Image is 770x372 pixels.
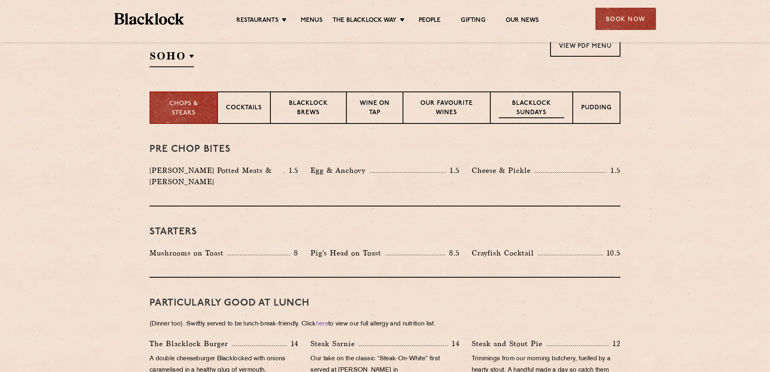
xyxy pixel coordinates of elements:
a: Our News [506,17,539,26]
h2: SOHO [150,49,194,67]
p: 1.5 [285,165,299,176]
a: here [316,321,328,327]
a: Menus [301,17,323,26]
p: Blacklock Brews [279,99,338,118]
a: People [419,17,441,26]
p: Steak Sarnie [310,338,359,349]
p: 1.5 [446,165,460,176]
p: (Dinner too). Swiftly served to be lunch-break-friendly. Click to view our full allergy and nutri... [150,319,620,330]
p: Pudding [581,104,612,114]
p: 14 [448,338,460,349]
h3: Starters [150,227,620,237]
h3: PARTICULARLY GOOD AT LUNCH [150,298,620,308]
p: Egg & Anchovy [310,165,369,176]
p: Wine on Tap [355,99,394,118]
a: The Blacklock Way [333,17,397,26]
a: View PDF Menu [550,34,620,57]
p: Pig's Head on Toast [310,247,385,259]
p: [PERSON_NAME] Potted Meats & [PERSON_NAME] [150,165,284,187]
p: Blacklock Sundays [499,99,564,118]
div: Book Now [595,8,656,30]
p: 12 [609,338,620,349]
a: Gifting [461,17,485,26]
p: Chops & Steaks [158,100,209,118]
a: Restaurants [236,17,278,26]
img: BL_Textured_Logo-footer-cropped.svg [114,13,184,25]
p: 8 [290,248,298,258]
p: Our favourite wines [411,99,481,118]
p: 14 [287,338,299,349]
p: Cocktails [226,104,262,114]
p: Steak and Stout Pie [472,338,546,349]
p: 1.5 [607,165,620,176]
p: 8.5 [445,248,460,258]
p: Mushrooms on Toast [150,247,228,259]
p: Crayfish Cocktail [472,247,538,259]
h3: Pre Chop Bites [150,144,620,155]
p: 10.5 [603,248,620,258]
p: The Blacklock Burger [150,338,232,349]
p: Cheese & Pickle [472,165,535,176]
